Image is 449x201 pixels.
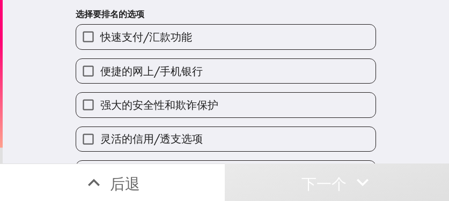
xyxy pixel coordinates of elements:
[100,98,218,111] font: 强大的安全性和欺诈保护
[76,93,376,117] button: 强大的安全性和欺诈保护
[76,127,376,151] button: 灵活的信用/透支选项
[100,30,192,43] font: 快速支付/汇款功能
[76,25,376,49] button: 快速支付/汇款功能
[110,174,140,193] font: 后退
[76,9,144,19] font: 选择要排名的选项
[100,64,203,78] font: 便捷的网上/手机银行
[301,174,347,193] font: 下一个
[100,132,203,145] font: 灵活的信用/透支选项
[76,59,376,83] button: 便捷的网上/手机银行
